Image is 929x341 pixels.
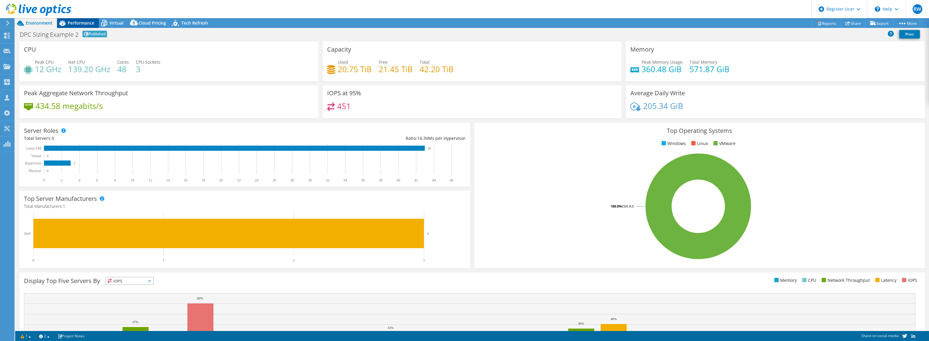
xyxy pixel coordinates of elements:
[690,140,708,147] li: Linux
[24,90,128,96] h3: Peak Aggregate Network Throughput
[293,258,295,262] text: 2
[24,135,245,142] div: Total Servers:
[74,162,75,165] text: 3
[136,59,160,65] span: CPU Sockets
[24,203,465,210] h4: Total Manufacturers:
[32,258,34,262] text: 0
[689,66,729,73] h4: 571.87 GiB
[26,20,52,26] span: Environment
[31,154,42,158] text: Virtual
[642,59,682,65] span: Peak Memory Usage
[801,277,816,284] li: CPU
[611,204,622,208] tspan: 100.0%
[773,277,797,284] li: Memory
[197,296,203,300] text: 60%
[131,178,134,182] text: 10
[841,19,866,28] a: Share
[913,4,922,14] span: RW
[132,320,138,324] text: 37%
[181,20,208,26] span: Tech Refresh
[166,178,170,182] text: 14
[327,46,351,53] h3: Capacity
[136,66,160,73] h4: 3
[427,232,429,235] text: 3
[428,147,431,150] text: 43
[327,90,361,96] h3: IOPS at 95%
[53,332,89,340] a: Project Notes
[63,203,65,209] span: 1
[106,277,153,285] span: IOPS
[379,66,413,73] h4: 21.45 TiB
[417,135,426,141] span: 14.3
[874,277,897,284] li: Latency
[875,6,880,12] svg: \n
[643,103,683,109] h4: 205.34 GiB
[420,59,430,65] span: Total
[343,178,347,182] text: 34
[479,127,920,134] h3: Top Operating Systems
[117,59,129,65] span: Cores
[82,31,107,37] span: Published
[387,326,394,329] text: 32%
[20,32,79,38] h1: DPC Sizing Example 2
[865,19,894,28] a: Export
[326,178,329,182] text: 32
[900,277,917,284] li: IOPS
[47,169,49,172] text: 0
[26,146,41,150] text: Guest VM
[338,66,372,73] h4: 20.75 TiB
[423,258,425,262] text: 3
[630,46,654,53] h3: Memory
[68,66,110,73] h4: 139.20 GHz
[96,178,98,182] text: 6
[139,20,166,26] span: Cloud Pricing
[237,178,241,182] text: 22
[689,59,717,65] span: Total Memory
[109,20,123,26] span: Virtual
[68,20,94,26] span: Performance
[68,59,85,65] span: Net CPU
[149,178,152,182] text: 12
[35,103,103,109] h4: 434.58 megabits/s
[245,135,465,142] div: Ratio: VMs per Hypervisor
[290,178,294,182] text: 28
[117,66,129,73] h4: 48
[24,46,36,53] h3: CPU
[165,330,171,334] text: 28%
[24,231,31,236] text: Dell
[163,258,164,262] text: 1
[47,154,49,157] text: 0
[202,178,205,182] text: 18
[338,59,348,65] span: Used
[630,90,685,96] h3: Average Daily Write
[712,140,736,147] li: VMware
[43,178,45,182] text: 0
[273,178,276,182] text: 26
[450,178,453,182] text: 46
[255,178,258,182] text: 24
[861,333,899,338] span: Share on social media
[420,66,454,73] h4: 42.20 TiB
[35,66,61,73] h4: 12 GHz
[114,178,116,182] text: 8
[578,322,584,325] text: 36%
[79,178,80,182] text: 4
[660,140,686,147] li: Windows
[16,332,35,340] a: 1
[379,178,382,182] text: 38
[52,135,54,141] span: 3
[35,332,54,340] a: 2
[379,59,387,65] span: Free
[308,178,312,182] text: 30
[414,178,418,182] text: 42
[24,127,59,134] h3: Server Roles
[432,178,436,182] text: 44
[219,178,223,182] text: 20
[397,178,400,182] text: 40
[29,169,41,173] text: Physical
[812,19,841,28] a: Reports
[61,178,62,182] text: 2
[611,317,617,321] text: 40%
[184,178,187,182] text: 16
[899,30,920,39] a: Print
